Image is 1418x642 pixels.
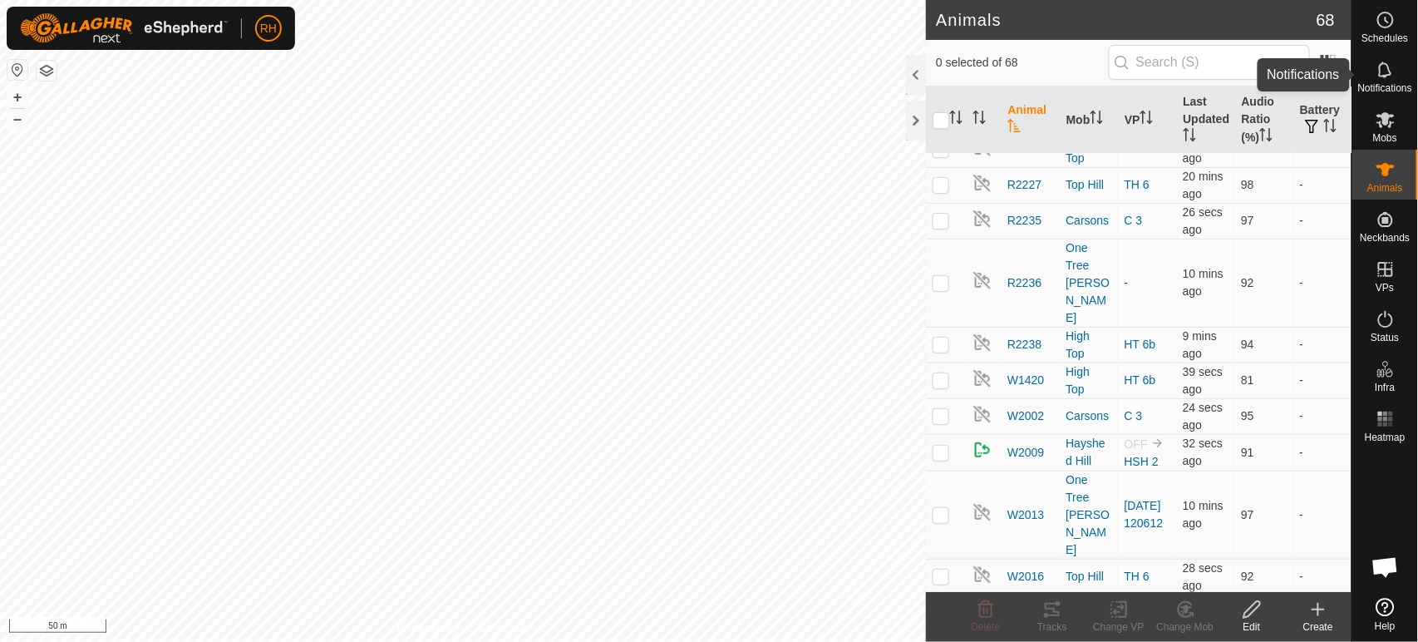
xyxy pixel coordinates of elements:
p-sorticon: Activate to sort [949,113,963,126]
p-sorticon: Activate to sort [972,113,986,126]
input: Search (S) [1109,45,1310,80]
span: Heatmap [1365,432,1406,442]
a: HT 6b [1125,373,1156,387]
img: returning off [972,270,992,290]
div: Carsons [1066,407,1111,425]
button: – [7,109,27,129]
span: 97 [1241,214,1254,227]
span: 30 Aug 2025, 3:42 pm [1183,437,1223,467]
th: Mob [1060,86,1118,154]
td: - [1293,239,1352,327]
span: 91 [1241,446,1254,459]
img: to [1151,437,1164,450]
a: Open chat [1361,542,1411,592]
span: Animals [1367,183,1403,193]
span: 68 [1317,7,1335,32]
span: R2238 [1007,336,1041,353]
th: VP [1118,86,1176,154]
td: - [1293,471,1352,559]
button: Reset Map [7,60,27,80]
img: returning off [972,209,992,229]
button: + [7,87,27,107]
span: Status [1371,333,1399,343]
span: Notifications [1358,83,1412,93]
img: returning off [972,404,992,424]
td: - [1293,398,1352,434]
div: Top Hill [1066,176,1111,194]
span: Neckbands [1360,233,1410,243]
span: W2013 [1007,506,1044,524]
span: 30 Aug 2025, 3:42 pm [1183,401,1223,432]
span: 95 [1241,409,1254,422]
button: Map Layers [37,61,57,81]
span: W1420 [1007,372,1044,389]
td: - [1293,167,1352,203]
img: returning on [972,440,992,460]
span: 94 [1241,338,1254,351]
span: VPs [1376,283,1394,293]
span: 30 Aug 2025, 3:33 pm [1183,134,1224,165]
a: C 3 [1125,214,1143,227]
span: 97 [1241,508,1254,521]
span: 30 Aug 2025, 3:42 pm [1183,365,1223,396]
a: TH 6 [1125,570,1150,583]
span: R2227 [1007,176,1041,194]
th: Last Updated [1176,86,1234,154]
div: Change VP [1086,620,1152,635]
p-sorticon: Activate to sort [1007,121,1021,135]
p-sorticon: Activate to sort [1259,131,1273,144]
span: 0 selected of 68 [936,54,1108,72]
a: Help [1352,591,1418,638]
p-sorticon: Activate to sort [1140,113,1153,126]
span: 30 Aug 2025, 3:42 pm [1183,561,1223,592]
td: - [1293,363,1352,398]
div: Hayshed Hill [1066,435,1111,470]
span: 30 Aug 2025, 3:42 pm [1183,205,1223,236]
span: OFF [1125,437,1148,451]
th: Audio Ratio (%) [1234,86,1292,154]
span: 92 [1241,276,1254,289]
th: Battery [1293,86,1352,154]
span: 30 Aug 2025, 3:23 pm [1183,170,1224,200]
span: W2016 [1007,568,1044,585]
span: 81 [1241,373,1254,387]
div: High Top [1066,363,1111,398]
span: 30 Aug 2025, 3:33 pm [1183,267,1224,298]
a: C 3 [1125,409,1143,422]
span: RH [260,20,277,37]
span: 30 Aug 2025, 3:33 pm [1183,329,1217,360]
a: Privacy Policy [397,620,460,635]
td: - [1293,327,1352,363]
div: Carsons [1066,212,1111,230]
img: returning off [972,565,992,585]
img: Gallagher Logo [20,13,228,43]
div: Change Mob [1152,620,1219,635]
div: High Top [1066,328,1111,363]
app-display-virtual-paddock-transition: - [1125,276,1129,289]
span: W2009 [1007,444,1044,462]
img: returning off [972,333,992,353]
a: TH 6 [1125,178,1150,191]
img: returning off [972,502,992,522]
span: 30 Aug 2025, 3:33 pm [1183,499,1224,530]
span: W2002 [1007,407,1044,425]
img: returning off [972,173,992,193]
span: Mobs [1373,133,1397,143]
h2: Animals [936,10,1317,30]
th: Animal [1001,86,1059,154]
div: Edit [1219,620,1285,635]
span: 98 [1241,178,1254,191]
a: Contact Us [480,620,529,635]
td: - [1293,434,1352,471]
div: One Tree [PERSON_NAME] [1066,240,1111,327]
a: [DATE] 120612 [1125,499,1164,530]
span: Help [1375,621,1396,631]
div: One Tree [PERSON_NAME] [1066,472,1111,559]
p-sorticon: Activate to sort [1183,131,1196,144]
img: returning off [972,368,992,388]
span: R2235 [1007,212,1041,230]
p-sorticon: Activate to sort [1323,121,1337,135]
a: HT 6b [1125,338,1156,351]
span: 92 [1241,570,1254,583]
div: Create [1285,620,1352,635]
